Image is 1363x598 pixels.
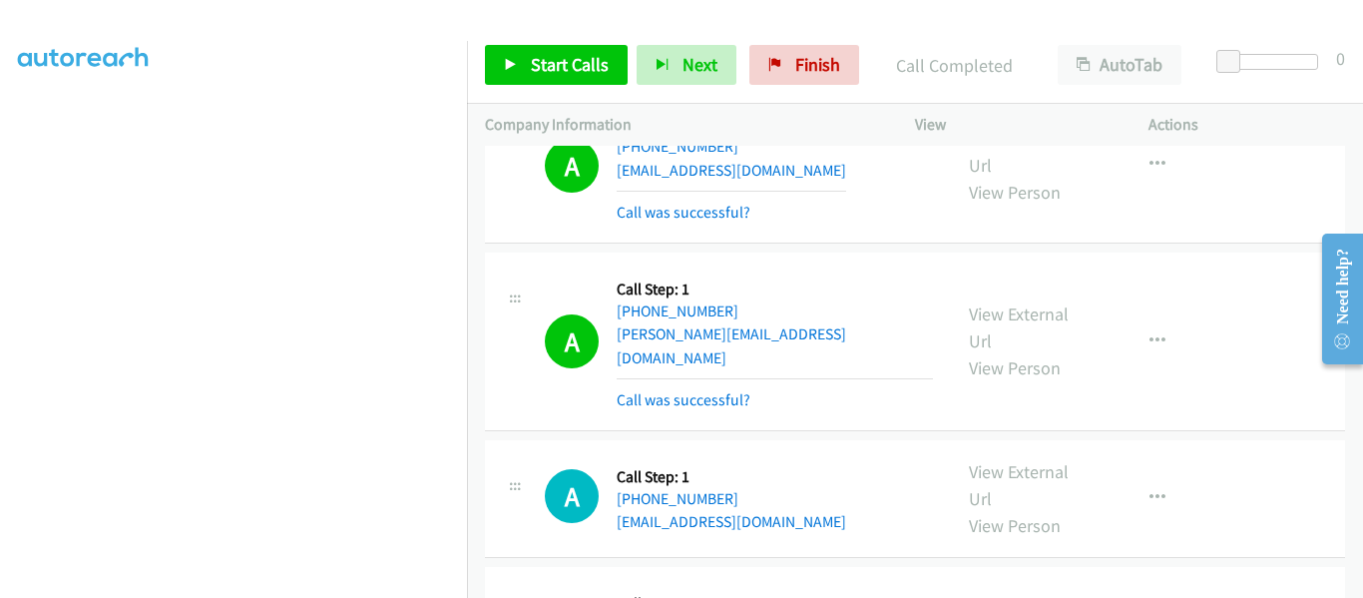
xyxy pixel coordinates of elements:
a: [PHONE_NUMBER] [617,489,738,508]
a: [PHONE_NUMBER] [617,137,738,156]
a: View Person [969,356,1061,379]
p: Actions [1148,113,1346,137]
a: View External Url [969,460,1069,510]
a: [PERSON_NAME][EMAIL_ADDRESS][DOMAIN_NAME] [617,324,846,367]
p: Company Information [485,113,879,137]
a: [EMAIL_ADDRESS][DOMAIN_NAME] [617,161,846,180]
a: Call was successful? [617,390,750,409]
a: [EMAIL_ADDRESS][DOMAIN_NAME] [617,512,846,531]
a: Call was successful? [617,203,750,222]
h1: A [545,469,599,523]
a: View Person [969,514,1061,537]
a: [PHONE_NUMBER] [617,301,738,320]
button: Next [637,45,736,85]
p: View [915,113,1113,137]
a: View Person [969,181,1061,204]
span: Finish [795,53,840,76]
span: Next [682,53,717,76]
p: Call Completed [886,52,1022,79]
button: AutoTab [1058,45,1181,85]
h1: A [545,139,599,193]
div: The call is yet to be attempted [545,469,599,523]
iframe: Resource Center [1305,220,1363,378]
h5: Call Step: 1 [617,280,933,299]
a: View External Url [969,302,1069,352]
a: Finish [749,45,859,85]
a: Start Calls [485,45,628,85]
h5: Call Step: 1 [617,467,846,487]
div: 0 [1336,45,1345,72]
h1: A [545,314,599,368]
span: Start Calls [531,53,609,76]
